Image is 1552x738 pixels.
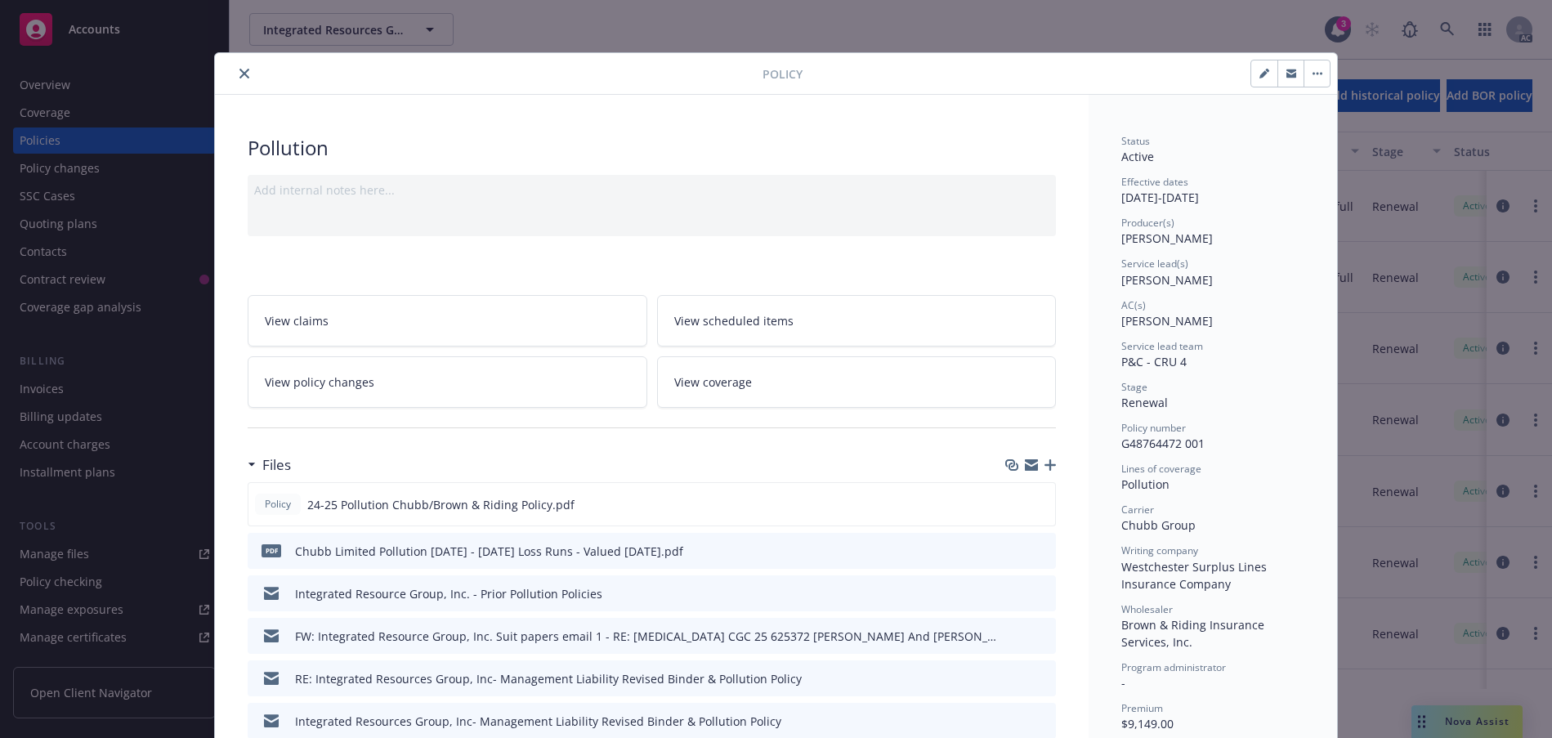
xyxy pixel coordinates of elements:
button: preview file [1035,628,1049,645]
button: preview file [1035,543,1049,560]
div: FW: Integrated Resource Group, Inc. Suit papers email 1 - RE: [MEDICAL_DATA] CGC 25 625372 [PERSO... [295,628,1002,645]
button: preview file [1034,496,1049,513]
span: Status [1121,134,1150,148]
span: Carrier [1121,503,1154,517]
span: [PERSON_NAME] [1121,272,1213,288]
button: preview file [1035,713,1049,730]
span: Service lead team [1121,339,1203,353]
span: Renewal [1121,395,1168,410]
div: Files [248,454,291,476]
span: - [1121,675,1125,691]
span: Wholesaler [1121,602,1173,616]
span: 24-25 Pollution Chubb/Brown & Riding Policy.pdf [307,496,575,513]
span: P&C - CRU 4 [1121,354,1187,369]
button: preview file [1035,585,1049,602]
span: Writing company [1121,543,1198,557]
span: Premium [1121,701,1163,715]
a: View policy changes [248,356,647,408]
button: preview file [1035,670,1049,687]
div: Chubb Limited Pollution [DATE] - [DATE] Loss Runs - Valued [DATE].pdf [295,543,683,560]
span: Effective dates [1121,175,1188,189]
button: download file [1009,670,1022,687]
h3: Files [262,454,291,476]
div: [DATE] - [DATE] [1121,175,1304,206]
span: Policy [763,65,803,83]
div: Integrated Resource Group, Inc. - Prior Pollution Policies [295,585,602,602]
div: Add internal notes here... [254,181,1049,199]
span: Program administrator [1121,660,1226,674]
div: Integrated Resources Group, Inc- Management Liability Revised Binder & Pollution Policy [295,713,781,730]
span: Brown & Riding Insurance Services, Inc. [1121,617,1268,650]
span: Chubb Group [1121,517,1196,533]
span: Stage [1121,380,1147,394]
span: pdf [262,544,281,557]
span: Westchester Surplus Lines Insurance Company [1121,559,1270,592]
span: G48764472 001 [1121,436,1205,451]
span: Active [1121,149,1154,164]
span: AC(s) [1121,298,1146,312]
button: download file [1008,496,1021,513]
span: View scheduled items [674,312,794,329]
span: Policy number [1121,421,1186,435]
span: [PERSON_NAME] [1121,313,1213,329]
div: Pollution [248,134,1056,162]
button: download file [1009,628,1022,645]
span: Policy [262,497,294,512]
button: download file [1009,543,1022,560]
button: download file [1009,713,1022,730]
div: RE: Integrated Resources Group, Inc- Management Liability Revised Binder & Pollution Policy [295,670,802,687]
span: Producer(s) [1121,216,1174,230]
button: download file [1009,585,1022,602]
span: Service lead(s) [1121,257,1188,271]
span: View policy changes [265,373,374,391]
a: View coverage [657,356,1057,408]
a: View scheduled items [657,295,1057,347]
span: View claims [265,312,329,329]
span: View coverage [674,373,752,391]
span: [PERSON_NAME] [1121,230,1213,246]
span: $9,149.00 [1121,716,1174,731]
div: Pollution [1121,476,1304,493]
span: Lines of coverage [1121,462,1201,476]
a: View claims [248,295,647,347]
button: close [235,64,254,83]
